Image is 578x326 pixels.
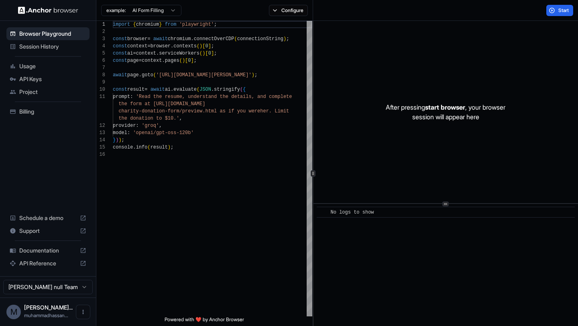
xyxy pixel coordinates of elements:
[321,208,325,216] span: ​
[18,6,78,14] img: Anchor Logo
[171,43,173,49] span: .
[6,86,90,98] div: Project
[24,312,68,318] span: muhammadhassanchannel786@gmail.com
[165,58,179,63] span: pages
[96,137,105,144] div: 14
[6,224,90,237] div: Support
[151,87,165,92] span: await
[96,50,105,57] div: 5
[113,36,127,42] span: const
[147,36,150,42] span: =
[118,108,260,114] span: charity-donation-form/preview.html as if you were
[165,87,171,92] span: ai
[113,72,127,78] span: await
[127,36,147,42] span: browser
[211,87,214,92] span: .
[96,79,105,86] div: 9
[237,36,283,42] span: connectionString
[252,72,254,78] span: )
[19,227,77,235] span: Support
[133,51,136,56] span: =
[76,305,90,319] button: Open menu
[19,30,86,38] span: Browser Playground
[24,304,73,311] span: Muhammad Hassan null
[147,145,150,150] span: (
[151,145,168,150] span: result
[260,108,289,114] span: her. Limit
[144,87,147,92] span: =
[96,151,105,158] div: 16
[96,93,105,100] div: 11
[139,58,142,63] span: =
[127,51,133,56] span: ai
[113,22,130,27] span: import
[136,94,281,100] span: 'Read the resume, understand the details, and comp
[153,72,156,78] span: (
[127,72,139,78] span: page
[199,51,202,56] span: (
[96,57,105,64] div: 6
[205,43,208,49] span: 0
[106,7,126,14] span: example:
[6,244,90,257] div: Documentation
[136,145,148,150] span: info
[133,130,193,136] span: 'openai/gpt-oss-120b'
[159,22,162,27] span: }
[208,51,211,56] span: 0
[19,214,77,222] span: Schedule a demo
[205,51,208,56] span: [
[179,116,182,121] span: ,
[546,5,573,16] button: Start
[159,123,162,128] span: ,
[6,73,90,86] div: API Keys
[19,108,86,116] span: Billing
[214,22,217,27] span: ;
[179,58,182,63] span: (
[127,87,144,92] span: result
[153,36,168,42] span: await
[113,87,127,92] span: const
[182,58,185,63] span: )
[6,27,90,40] div: Browser Playground
[127,43,147,49] span: context
[194,36,234,42] span: connectOverCDP
[6,212,90,224] div: Schedule a demo
[142,123,159,128] span: 'groq'
[142,72,153,78] span: goto
[19,259,77,267] span: API Reference
[96,35,105,43] div: 3
[234,36,237,42] span: (
[243,87,246,92] span: {
[188,58,191,63] span: 0
[286,36,289,42] span: ;
[96,64,105,71] div: 7
[283,36,286,42] span: )
[240,87,243,92] span: (
[136,123,139,128] span: :
[136,22,159,27] span: chromium
[96,144,105,151] div: 15
[133,145,136,150] span: .
[6,60,90,73] div: Usage
[191,58,193,63] span: ]
[130,94,133,100] span: :
[136,51,156,56] span: context
[269,5,308,16] button: Configure
[185,58,188,63] span: [
[386,102,505,122] p: After pressing , your browser session will appear here
[113,145,133,150] span: console
[96,122,105,129] div: 12
[19,247,77,255] span: Documentation
[165,316,244,326] span: Powered with ❤️ by Anchor Browser
[19,43,86,51] span: Session History
[202,51,205,56] span: )
[118,137,121,143] span: )
[113,94,130,100] span: prompt
[191,36,193,42] span: .
[96,129,105,137] div: 13
[19,75,86,83] span: API Keys
[19,88,86,96] span: Project
[118,116,179,121] span: the donation to $10.'
[96,86,105,93] div: 10
[127,58,139,63] span: page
